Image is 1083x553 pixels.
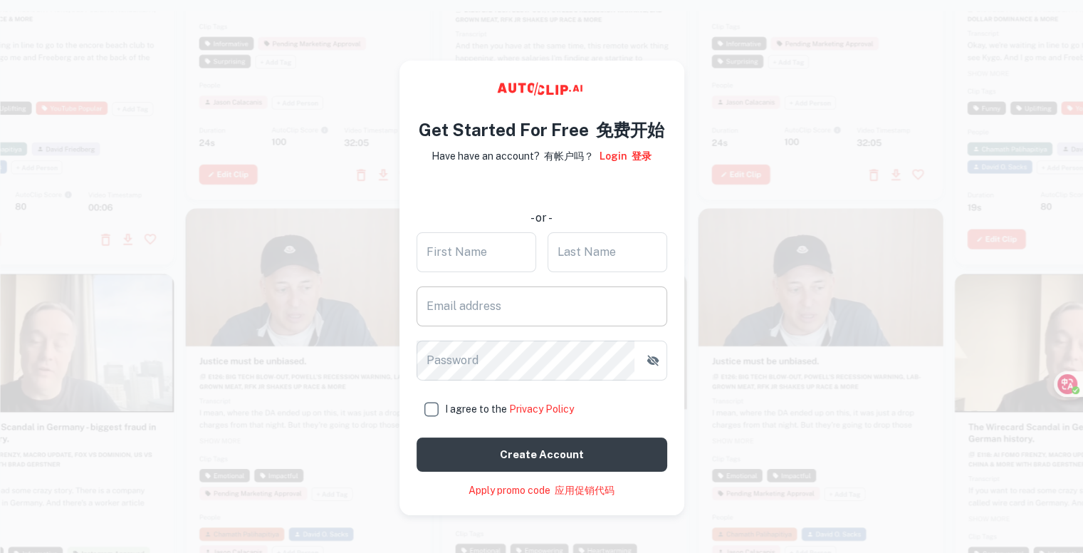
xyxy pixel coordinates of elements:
[509,403,574,415] a: Privacy Policy
[417,438,667,472] button: Create account
[600,148,652,164] a: Login 登录
[596,120,664,140] font: 免费开始
[417,210,666,227] div: - or -
[632,150,652,162] font: 登录
[419,117,664,143] h4: Get Started For Free
[555,485,614,496] font: 应用促销代码
[544,150,594,162] font: 有帐户吗？
[410,174,674,205] iframe: “使用 Google 账号登录”按钮
[431,148,594,164] p: Have have an account?
[469,483,614,498] a: Apply promo code
[445,403,574,415] span: I agree to the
